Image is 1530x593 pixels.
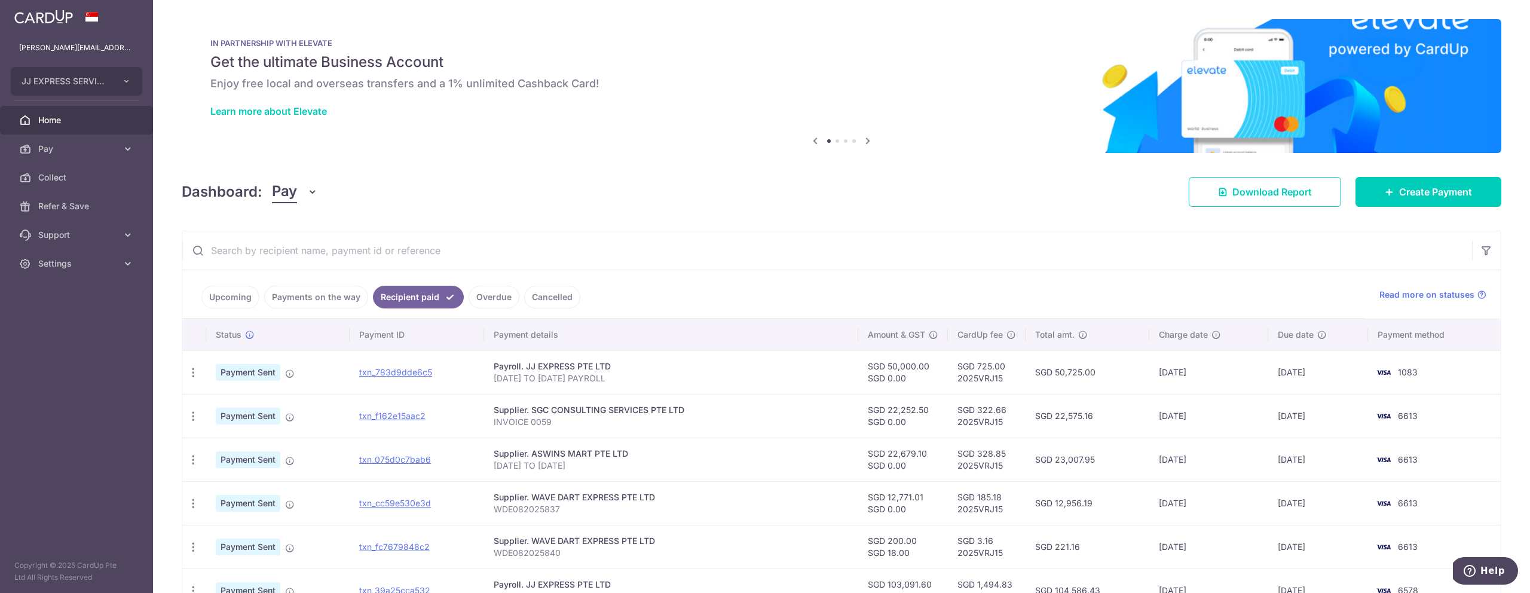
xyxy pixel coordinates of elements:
[216,408,280,424] span: Payment Sent
[1026,525,1149,568] td: SGD 221.16
[494,491,849,503] div: Supplier. WAVE DART EXPRESS PTE LTD
[272,181,297,203] span: Pay
[1399,185,1472,199] span: Create Payment
[1379,289,1486,301] a: Read more on statuses
[1379,289,1474,301] span: Read more on statuses
[494,404,849,416] div: Supplier. SGC CONSULTING SERVICES PTE LTD
[858,394,948,438] td: SGD 22,252.50 SGD 0.00
[359,498,431,508] a: txn_cc59e530e3d
[1398,367,1418,377] span: 1083
[1268,438,1368,481] td: [DATE]
[858,525,948,568] td: SGD 200.00 SGD 18.00
[210,38,1473,48] p: IN PARTNERSHIP WITH ELEVATE
[19,42,134,54] p: [PERSON_NAME][EMAIL_ADDRESS][DOMAIN_NAME]
[494,448,849,460] div: Supplier. ASWINS MART PTE LTD
[1149,481,1268,525] td: [DATE]
[1268,481,1368,525] td: [DATE]
[1026,438,1149,481] td: SGD 23,007.95
[210,105,327,117] a: Learn more about Elevate
[948,350,1026,394] td: SGD 725.00 2025VRJ15
[210,77,1473,91] h6: Enjoy free local and overseas transfers and a 1% unlimited Cashback Card!
[38,200,117,212] span: Refer & Save
[359,454,431,464] a: txn_075d0c7bab6
[1398,498,1418,508] span: 6613
[494,360,849,372] div: Payroll. JJ EXPRESS PTE LTD
[38,229,117,241] span: Support
[948,438,1026,481] td: SGD 328.85 2025VRJ15
[1268,350,1368,394] td: [DATE]
[484,319,858,350] th: Payment details
[858,481,948,525] td: SGD 12,771.01 SGD 0.00
[494,372,849,384] p: [DATE] TO [DATE] PAYROLL
[469,286,519,308] a: Overdue
[210,53,1473,72] h5: Get the ultimate Business Account
[1355,177,1501,207] a: Create Payment
[216,364,280,381] span: Payment Sent
[1149,438,1268,481] td: [DATE]
[524,286,580,308] a: Cancelled
[1372,540,1396,554] img: Bank Card
[38,258,117,270] span: Settings
[1372,453,1396,467] img: Bank Card
[1398,454,1418,464] span: 6613
[858,350,948,394] td: SGD 50,000.00 SGD 0.00
[1453,557,1518,587] iframe: Opens a widget where you can find more information
[182,19,1501,153] img: Renovation banner
[216,329,241,341] span: Status
[272,181,318,203] button: Pay
[1149,394,1268,438] td: [DATE]
[1232,185,1312,199] span: Download Report
[350,319,484,350] th: Payment ID
[1189,177,1341,207] a: Download Report
[1035,329,1075,341] span: Total amt.
[359,411,426,421] a: txn_f162e15aac2
[38,114,117,126] span: Home
[494,535,849,547] div: Supplier. WAVE DART EXPRESS PTE LTD
[14,10,73,24] img: CardUp
[494,416,849,428] p: INVOICE 0059
[22,75,110,87] span: JJ EXPRESS SERVICES
[494,547,849,559] p: WDE082025840
[1149,525,1268,568] td: [DATE]
[494,460,849,472] p: [DATE] TO [DATE]
[1026,394,1149,438] td: SGD 22,575.16
[858,438,948,481] td: SGD 22,679.10 SGD 0.00
[948,394,1026,438] td: SGD 322.66 2025VRJ15
[948,525,1026,568] td: SGD 3.16 2025VRJ15
[38,172,117,184] span: Collect
[373,286,464,308] a: Recipient paid
[957,329,1003,341] span: CardUp fee
[216,451,280,468] span: Payment Sent
[1026,481,1149,525] td: SGD 12,956.19
[201,286,259,308] a: Upcoming
[1026,350,1149,394] td: SGD 50,725.00
[359,367,432,377] a: txn_783d9dde6c5
[1278,329,1314,341] span: Due date
[1368,319,1501,350] th: Payment method
[1149,350,1268,394] td: [DATE]
[1268,394,1368,438] td: [DATE]
[868,329,925,341] span: Amount & GST
[494,503,849,515] p: WDE082025837
[1372,365,1396,380] img: Bank Card
[1398,542,1418,552] span: 6613
[182,181,262,203] h4: Dashboard:
[1398,411,1418,421] span: 6613
[264,286,368,308] a: Payments on the way
[216,539,280,555] span: Payment Sent
[216,495,280,512] span: Payment Sent
[38,143,117,155] span: Pay
[11,67,142,96] button: JJ EXPRESS SERVICES
[1268,525,1368,568] td: [DATE]
[182,231,1472,270] input: Search by recipient name, payment id or reference
[359,542,430,552] a: txn_fc7679848c2
[1372,409,1396,423] img: Bank Card
[1372,496,1396,511] img: Bank Card
[494,579,849,591] div: Payroll. JJ EXPRESS PTE LTD
[1159,329,1208,341] span: Charge date
[948,481,1026,525] td: SGD 185.18 2025VRJ15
